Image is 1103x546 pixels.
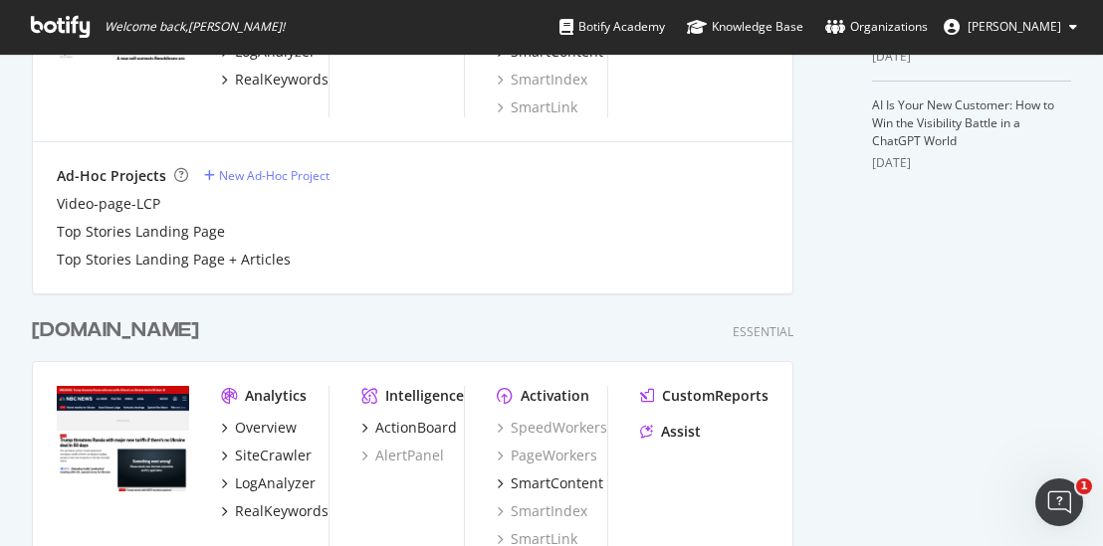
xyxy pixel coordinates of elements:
button: [PERSON_NAME] [928,11,1093,43]
div: ActionBoard [375,418,457,438]
div: Analytics [245,386,307,406]
div: Ad-Hoc Projects [57,166,166,186]
a: SmartIndex [497,501,587,521]
div: Intelligence [385,386,464,406]
div: Knowledge Base [687,17,803,37]
a: SiteCrawler [221,446,312,465]
a: Assist [640,422,701,442]
div: Essential [733,323,793,340]
div: Botify Academy [559,17,665,37]
div: [DATE] [872,48,1071,66]
img: nbcnews.com [57,386,189,491]
a: LogAnalyzer [221,473,316,493]
span: Joy Kemp [968,18,1061,35]
div: [DOMAIN_NAME] [32,316,199,345]
div: RealKeywords [235,70,329,90]
a: ActionBoard [361,418,457,438]
div: Assist [661,422,701,442]
a: AlertPanel [361,446,444,465]
a: Top Stories Landing Page [57,222,225,242]
div: Activation [521,386,589,406]
a: PageWorkers [497,446,597,465]
div: Organizations [825,17,928,37]
div: Overview [235,418,297,438]
div: CustomReports [662,386,769,406]
iframe: Intercom live chat [1035,478,1083,526]
a: Overview [221,418,297,438]
a: RealKeywords [221,501,329,521]
a: RealKeywords [221,70,329,90]
div: SmartContent [511,473,603,493]
a: SmartContent [497,473,603,493]
a: SmartLink [497,97,577,117]
div: New Ad-Hoc Project [219,167,330,184]
div: [DATE] [872,154,1071,172]
a: CustomReports [640,386,769,406]
a: Top Stories Landing Page + Articles [57,250,291,270]
span: Welcome back, [PERSON_NAME] ! [105,19,285,35]
a: SmartIndex [497,70,587,90]
div: LogAnalyzer [235,473,316,493]
a: SpeedWorkers [497,418,607,438]
a: [DOMAIN_NAME] [32,316,207,345]
a: Video-page-LCP [57,194,160,214]
div: RealKeywords [235,501,329,521]
a: AI Is Your New Customer: How to Win the Visibility Battle in a ChatGPT World [872,96,1054,149]
div: SiteCrawler [235,446,312,465]
a: New Ad-Hoc Project [204,167,330,184]
span: 1 [1076,478,1092,494]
